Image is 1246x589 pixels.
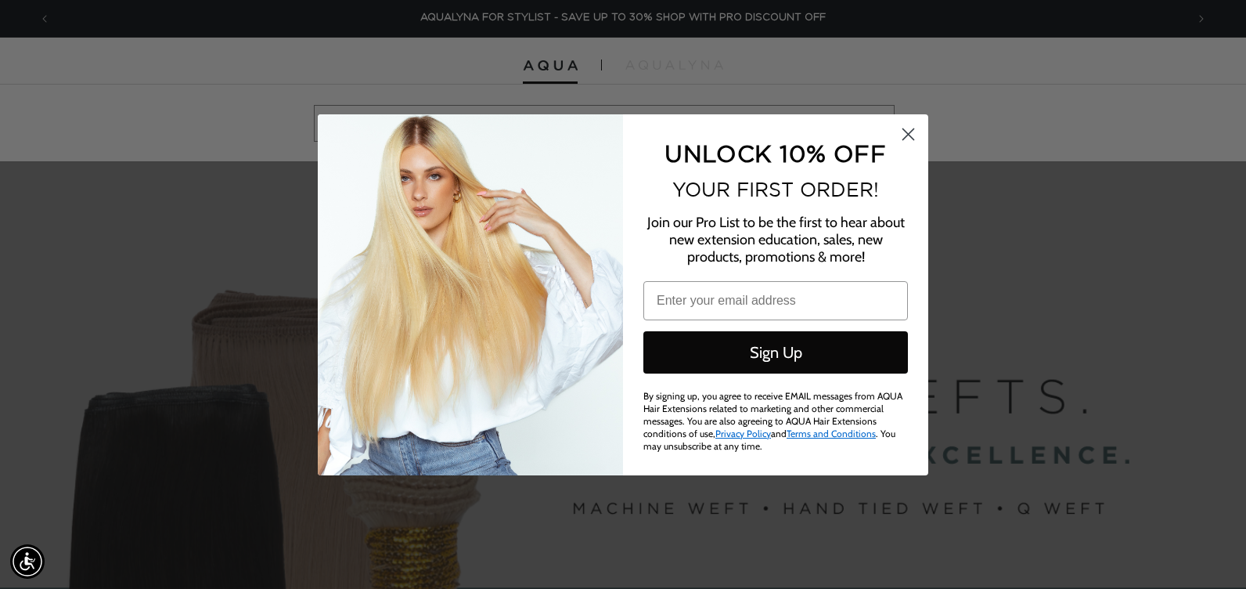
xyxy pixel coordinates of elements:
input: Enter your email address [643,281,908,320]
a: Privacy Policy [715,428,771,439]
span: By signing up, you agree to receive EMAIL messages from AQUA Hair Extensions related to marketing... [643,390,902,452]
span: YOUR FIRST ORDER! [672,179,879,201]
span: UNLOCK 10% OFF [664,140,886,166]
img: daab8b0d-f573-4e8c-a4d0-05ad8d765127.png [318,114,623,475]
span: Join our Pro List to be the first to hear about new extension education, sales, new products, pro... [647,214,905,266]
button: Close dialog [895,121,922,148]
iframe: Chat Widget [1168,514,1246,589]
a: Terms and Conditions [787,428,876,439]
button: Sign Up [643,331,908,374]
div: Accessibility Menu [10,544,45,579]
